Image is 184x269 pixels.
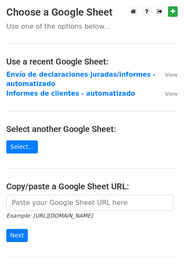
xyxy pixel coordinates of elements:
[6,140,38,153] a: Select...
[6,71,155,88] a: Envío de declaraciones juradas/informes - automatizado
[6,90,135,97] a: Informes de clientes - automatizado
[157,71,178,78] a: View
[6,195,173,211] input: Paste your Google Sheet URL here
[6,213,93,219] small: Example: [URL][DOMAIN_NAME]
[165,91,178,97] small: View
[6,56,178,67] h4: Use a recent Google Sheet:
[6,22,178,31] p: Use one of the options below...
[165,72,178,78] small: View
[6,6,178,19] h3: Choose a Google Sheet
[6,181,178,191] h4: Copy/paste a Google Sheet URL:
[157,90,178,97] a: View
[6,124,178,134] h4: Select another Google Sheet:
[6,229,28,242] input: Next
